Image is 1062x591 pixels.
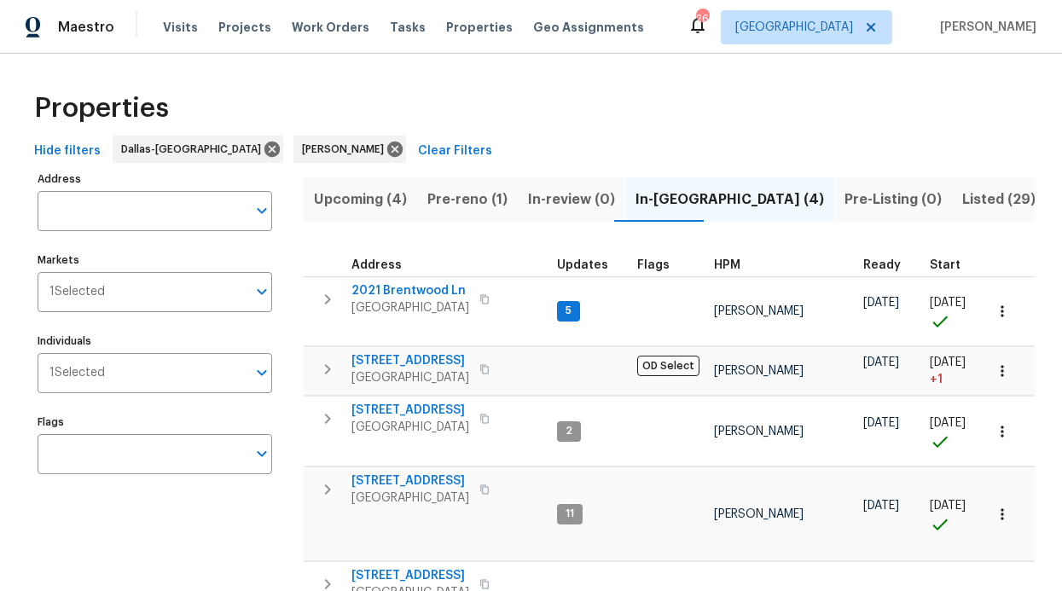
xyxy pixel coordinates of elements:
[27,136,107,167] button: Hide filters
[427,188,508,211] span: Pre-reno (1)
[637,259,670,271] span: Flags
[293,136,406,163] div: [PERSON_NAME]
[714,508,804,520] span: [PERSON_NAME]
[559,424,579,438] span: 2
[930,500,966,512] span: [DATE]
[863,259,901,271] span: Ready
[923,347,983,396] td: Project started 1 days late
[250,199,274,223] button: Open
[302,141,391,158] span: [PERSON_NAME]
[923,276,983,346] td: Project started on time
[38,417,272,427] label: Flags
[863,297,899,309] span: [DATE]
[930,417,966,429] span: [DATE]
[49,366,105,380] span: 1 Selected
[113,136,283,163] div: Dallas-[GEOGRAPHIC_DATA]
[351,299,469,316] span: [GEOGRAPHIC_DATA]
[250,361,274,385] button: Open
[446,19,513,36] span: Properties
[351,472,469,490] span: [STREET_ADDRESS]
[351,369,469,386] span: [GEOGRAPHIC_DATA]
[863,259,916,271] div: Earliest renovation start date (first business day after COE or Checkout)
[933,19,1036,36] span: [PERSON_NAME]
[250,280,274,304] button: Open
[863,356,899,368] span: [DATE]
[121,141,268,158] span: Dallas-[GEOGRAPHIC_DATA]
[38,336,272,346] label: Individuals
[49,285,105,299] span: 1 Selected
[34,100,169,117] span: Properties
[557,259,608,271] span: Updates
[351,259,402,271] span: Address
[559,304,578,318] span: 5
[351,282,469,299] span: 2021 Brentwood Ln
[533,19,644,36] span: Geo Assignments
[351,419,469,436] span: [GEOGRAPHIC_DATA]
[735,19,853,36] span: [GEOGRAPHIC_DATA]
[292,19,369,36] span: Work Orders
[930,259,960,271] span: Start
[314,188,407,211] span: Upcoming (4)
[923,467,983,561] td: Project started on time
[411,136,499,167] button: Clear Filters
[528,188,615,211] span: In-review (0)
[163,19,198,36] span: Visits
[863,500,899,512] span: [DATE]
[351,402,469,419] span: [STREET_ADDRESS]
[962,188,1036,211] span: Listed (29)
[844,188,942,211] span: Pre-Listing (0)
[218,19,271,36] span: Projects
[351,490,469,507] span: [GEOGRAPHIC_DATA]
[714,305,804,317] span: [PERSON_NAME]
[923,397,983,466] td: Project started on time
[930,356,966,368] span: [DATE]
[58,19,114,36] span: Maestro
[714,426,804,437] span: [PERSON_NAME]
[418,141,492,162] span: Clear Filters
[38,255,272,265] label: Markets
[559,507,581,521] span: 11
[930,297,966,309] span: [DATE]
[351,352,469,369] span: [STREET_ADDRESS]
[930,371,943,388] span: + 1
[250,442,274,466] button: Open
[696,10,708,27] div: 26
[637,356,699,376] span: OD Select
[714,259,740,271] span: HPM
[390,21,426,33] span: Tasks
[351,567,469,584] span: [STREET_ADDRESS]
[863,417,899,429] span: [DATE]
[34,141,101,162] span: Hide filters
[38,174,272,184] label: Address
[930,259,976,271] div: Actual renovation start date
[714,365,804,377] span: [PERSON_NAME]
[635,188,824,211] span: In-[GEOGRAPHIC_DATA] (4)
